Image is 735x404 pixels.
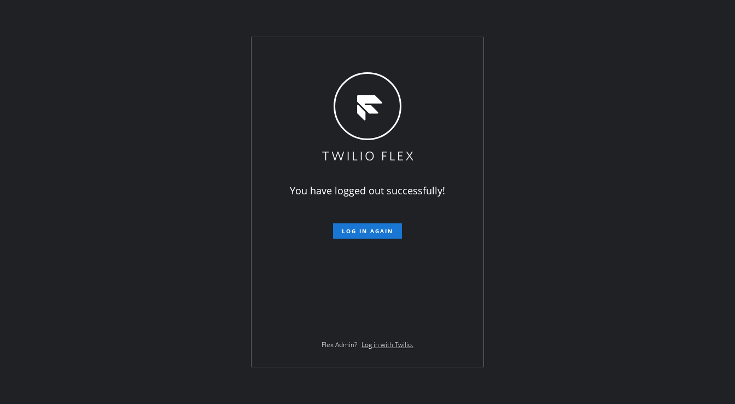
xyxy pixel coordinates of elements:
[361,340,413,349] a: Log in with Twilio.
[322,340,357,349] span: Flex Admin?
[333,223,402,239] button: Log in again
[290,184,445,197] span: You have logged out successfully!
[342,227,393,235] span: Log in again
